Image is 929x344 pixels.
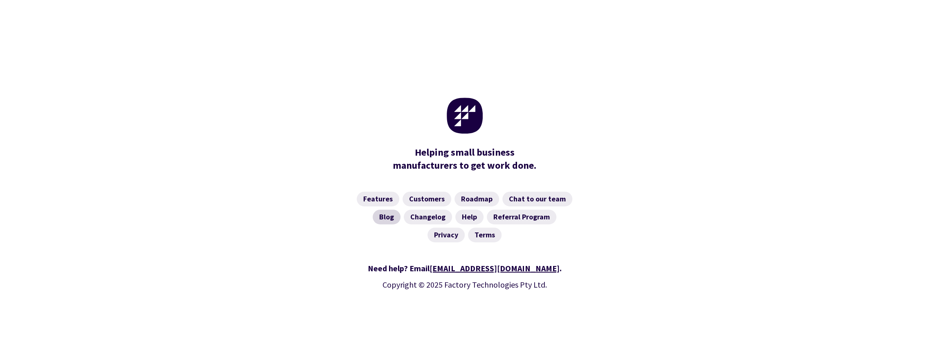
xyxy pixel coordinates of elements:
a: Help [455,210,484,224]
a: Referral Program [487,210,556,224]
a: Chat to our team [502,192,572,206]
div: Need help? Email . [229,262,700,275]
a: [EMAIL_ADDRESS][DOMAIN_NAME] [430,263,560,273]
a: Blog [373,210,400,224]
nav: Footer Navigation [229,192,700,242]
iframe: Chat Widget [789,256,929,344]
a: Customers [403,192,451,206]
a: Terms [468,228,502,242]
div: manufacturers to get work done. [389,146,540,172]
p: Copyright © 2025 Factory Technologies Pty Ltd. [229,278,700,291]
a: Roadmap [454,192,499,206]
mark: Helping small business [415,146,515,159]
a: Privacy [427,228,465,242]
a: Features [357,192,399,206]
a: Changelog [404,210,452,224]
